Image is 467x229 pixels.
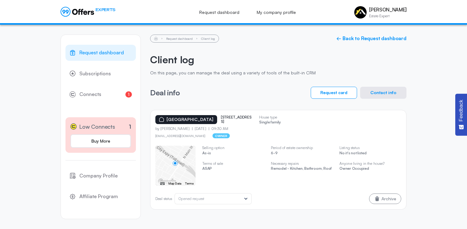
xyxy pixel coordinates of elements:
h2: Client log [150,54,406,65]
button: Feedback - Show survey [455,94,467,135]
p: Selling option [202,146,264,150]
h3: Deal info [150,89,180,97]
a: Connects1 [65,86,136,102]
swiper-slide: 3 / 5 [271,146,333,177]
span: Archive [381,197,396,201]
p: 6-9 [271,151,333,157]
a: My company profile [250,6,303,19]
span: 1 [125,91,132,98]
p: ASAP [202,166,264,172]
span: Subscriptions [79,70,111,78]
p: House type [259,115,281,119]
p: [GEOGRAPHIC_DATA] [166,117,213,122]
p: On this page, you can manage the deal using a variety of tools of the built-in CRM [150,70,406,76]
button: Request card [311,87,357,99]
p: Owner Occupied [339,166,401,172]
p: No it's not listed [339,151,401,157]
p: Anyone living in the house? [339,161,401,166]
a: Company Profile [65,168,136,184]
p: Terms of sale [202,161,264,166]
swiper-slide: 1 / 5 [155,146,196,186]
span: Company Profile [79,172,118,180]
a: Request dashboard [65,45,136,61]
a: ← Back to Request dashboard [336,35,406,41]
p: Deal status [155,197,172,201]
a: [EMAIL_ADDRESS][DOMAIN_NAME] [155,134,205,138]
p: Listing status [339,146,401,150]
p: [DATE] [192,127,209,131]
span: EXPERTS [95,7,115,13]
a: Request dashboard [166,37,193,40]
button: Archive [369,194,401,204]
a: Request dashboard [192,6,246,19]
p: [STREET_ADDRESS] [221,115,252,124]
span: Opened request [179,196,204,201]
img: Antoine Mackey [354,6,367,19]
span: Low Connects [79,122,115,131]
p: Single family [259,120,281,126]
a: Affiliate Program [65,189,136,205]
p: Period of estate ownership [271,146,333,150]
swiper-slide: 2 / 5 [202,146,264,177]
swiper-slide: 4 / 5 [339,146,401,177]
li: Client log [201,37,215,40]
span: Request dashboard [79,49,124,57]
p: Estate Expert [369,14,406,18]
p: 09:30 AM [209,127,229,131]
p: by [PERSON_NAME] [155,127,192,131]
button: Contact info [360,87,406,99]
p: 1 [129,123,131,131]
a: Subscriptions [65,66,136,82]
span: Affiliate Program [79,193,118,201]
p: owner [212,133,230,138]
span: Connects [79,90,101,98]
iframe: Tidio Chat [435,185,464,214]
p: Necessary repairs [271,161,333,166]
p: Remodel - Kitchen, Bathroom, Roof [271,166,333,172]
p: [PERSON_NAME] [369,7,406,13]
span: Feedback [458,100,464,121]
a: Buy More [70,134,131,148]
p: As-is [202,151,264,157]
a: EXPERTS [61,7,115,17]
